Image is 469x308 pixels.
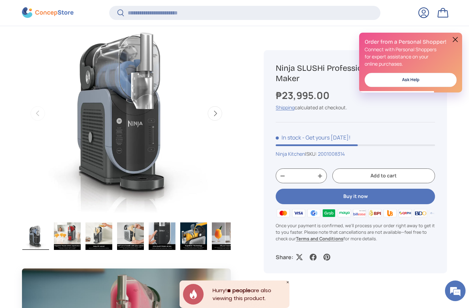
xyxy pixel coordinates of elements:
[365,46,457,67] p: Connect with Personal Shoppers for expert assistance on your online purchases.
[306,151,317,157] span: SKU:
[365,38,457,46] h2: Order from a Personal Shopper!
[382,208,398,218] img: ubp
[3,188,131,212] textarea: Type your message and click 'Submit'
[352,208,367,218] img: billease
[22,222,49,250] img: Ninja SLUSHi Professional Frozen Drink Maker
[276,222,435,242] p: Once your payment is confirmed, we'll process your order right away to get it to you faster. Plea...
[276,63,435,84] h1: Ninja SLUSHi Professional Frozen Drink Maker
[276,89,331,102] strong: ₱23,995.00
[291,208,306,218] img: visa
[321,208,336,218] img: grabpay
[14,87,120,156] span: We are offline. Please leave us a message.
[286,280,289,284] div: Close
[101,212,125,221] em: Submit
[22,9,231,252] media-gallery: Gallery Viewer
[413,208,428,218] img: bdo
[117,222,144,250] img: Ninja SLUSHi Professional Frozen Drink Maker
[149,222,175,250] img: Ninja SLUSHi Professional Frozen Drink Maker
[212,222,239,250] img: Ninja SLUSHi Professional Frozen Drink Maker
[305,151,345,157] span: |
[180,222,207,250] img: Ninja SLUSHi Professional Frozen Drink Maker
[296,235,343,242] a: Terms and Conditions
[36,38,115,47] div: Leave a message
[302,134,351,142] p: - Get yours [DATE]!
[332,169,435,184] button: Add to cart
[306,208,321,218] img: gcash
[398,208,413,218] img: qrph
[22,8,73,18] img: ConcepStore
[318,151,345,157] a: 2001008314
[367,208,382,218] img: bpi
[54,222,81,250] img: Ninja SLUSHi Professional Frozen Drink Maker
[276,253,293,262] p: Share:
[337,208,352,218] img: maya
[113,3,129,20] div: Minimize live chat window
[428,208,443,218] img: metrobank
[276,104,435,111] div: calculated at checkout.
[276,151,305,157] a: Ninja Kitchen
[276,189,435,205] button: Buy it now
[85,222,112,250] img: Ninja SLUSHi Professional Frozen Drink Maker
[276,208,291,218] img: master
[276,104,295,111] a: Shipping
[365,73,457,87] a: Ask Help
[276,134,301,142] span: In stock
